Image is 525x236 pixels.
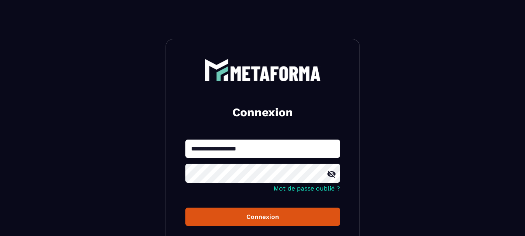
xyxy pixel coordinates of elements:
a: Mot de passe oublié ? [274,185,340,192]
h2: Connexion [195,105,331,120]
a: logo [185,59,340,81]
img: logo [204,59,321,81]
button: Connexion [185,208,340,226]
div: Connexion [192,213,334,220]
